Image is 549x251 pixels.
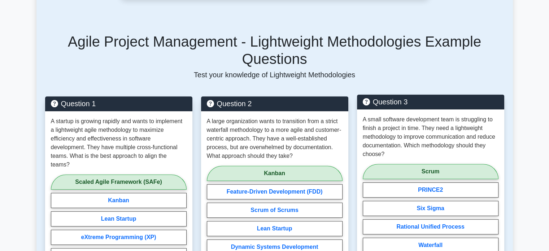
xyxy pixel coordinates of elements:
h5: Agile Project Management - Lightweight Methodologies Example Questions [45,33,504,68]
label: Feature-Driven Development (FDD) [207,184,343,199]
h5: Question 2 [207,99,343,108]
label: eXtreme Programming (XP) [51,230,187,245]
label: PRINCE2 [363,182,498,198]
p: A large organization wants to transition from a strict waterfall methodology to a more agile and ... [207,117,343,160]
label: Rational Unified Process [363,219,498,234]
label: Lean Startup [207,221,343,236]
label: Scrum [363,164,498,179]
p: Test your knowledge of Lightweight Methodologies [45,70,504,79]
label: Scaled Agile Framework (SAFe) [51,174,187,190]
p: A small software development team is struggling to finish a project in time. They need a lightwei... [363,115,498,159]
label: Lean Startup [51,211,187,226]
label: Kanban [207,166,343,181]
label: Kanban [51,193,187,208]
h5: Question 3 [363,98,498,106]
label: Scrum of Scrums [207,203,343,218]
label: Six Sigma [363,201,498,216]
h5: Question 1 [51,99,187,108]
p: A startup is growing rapidly and wants to implement a lightweight agile methodology to maximize e... [51,117,187,169]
